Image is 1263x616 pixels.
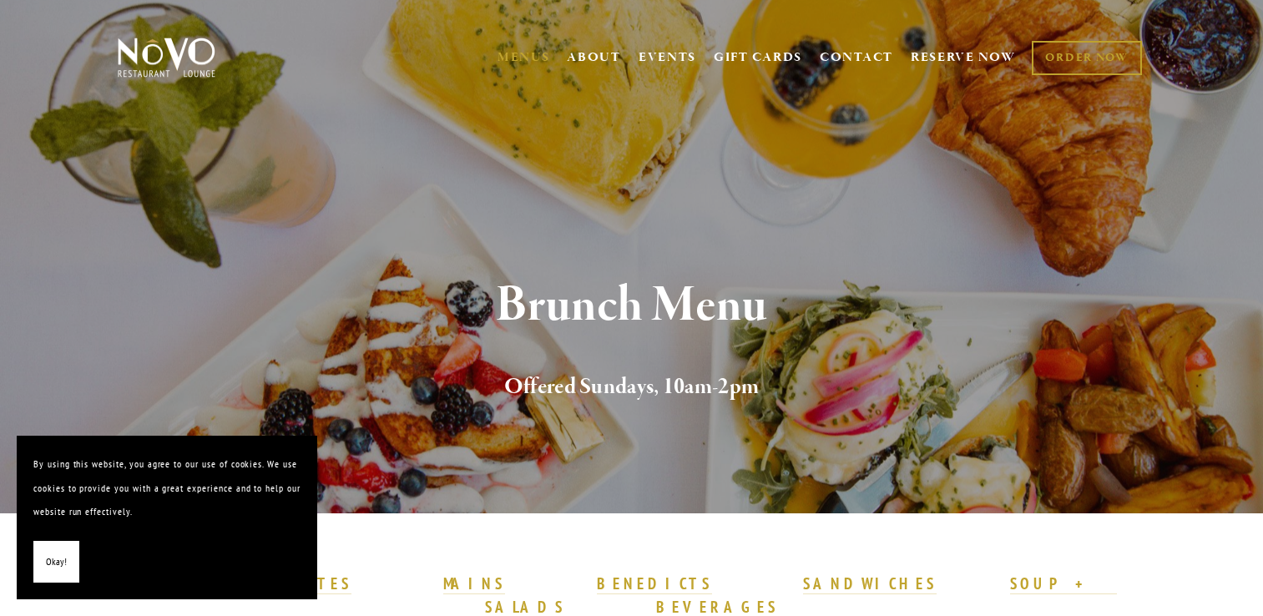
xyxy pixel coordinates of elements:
h1: Brunch Menu [145,279,1119,333]
button: Okay! [33,541,79,583]
a: BENEDICTS [597,573,712,595]
a: RESERVE NOW [911,42,1016,73]
a: MAINS [443,573,506,595]
a: ABOUT [567,49,621,66]
a: ORDER NOW [1032,41,1141,75]
section: Cookie banner [17,436,317,599]
a: SANDWICHES [803,573,937,595]
span: Okay! [46,550,67,574]
a: EVENTS [639,49,696,66]
strong: SANDWICHES [803,573,937,593]
strong: MAINS [443,573,506,593]
a: MENUS [498,49,550,66]
a: GIFT CARDS [714,42,802,73]
a: CONTACT [820,42,893,73]
img: Novo Restaurant &amp; Lounge [114,37,219,78]
p: By using this website, you agree to our use of cookies. We use cookies to provide you with a grea... [33,452,301,524]
h2: Offered Sundays, 10am-2pm [145,370,1119,405]
strong: BENEDICTS [597,573,712,593]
